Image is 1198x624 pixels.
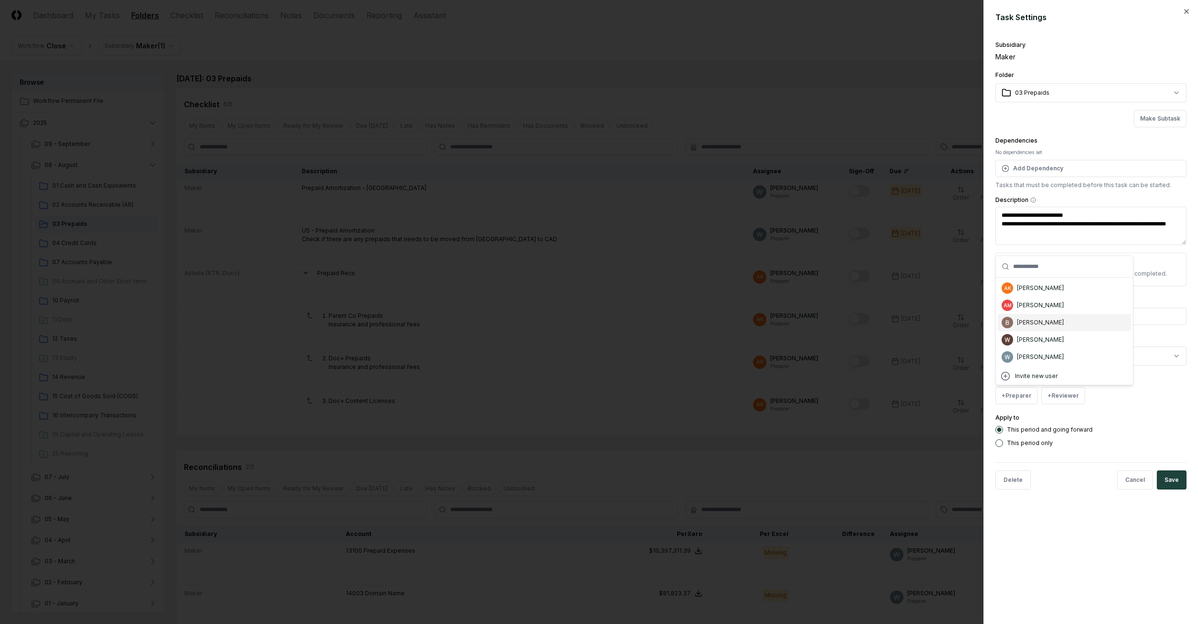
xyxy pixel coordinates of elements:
[995,387,1038,404] button: +Preparer
[995,42,1187,48] div: Subsidiary
[995,470,1031,490] button: Delete
[1117,470,1153,490] button: Cancel
[995,414,1019,421] label: Apply to
[995,181,1187,189] p: Tasks that must be completed before this task can be started.
[996,278,1133,385] div: Suggestions
[1157,470,1187,490] button: Save
[995,52,1187,62] div: Maker
[1007,440,1053,446] label: This period only
[1041,387,1085,404] button: +Reviewer
[1004,302,1012,309] span: AM
[995,160,1187,177] button: Add Dependency
[1002,334,1013,345] img: ACg8ocJU-zmoIUsHJFADqpKNwoE4wBkSmzq_4GNbgdTrxfHcYKjSfA=s96-c
[1017,284,1064,292] div: [PERSON_NAME]
[995,11,1187,23] h2: Task Settings
[995,71,1014,78] label: Folder
[995,197,1187,203] label: Description
[1017,353,1064,361] div: [PERSON_NAME]
[995,137,1038,144] label: Dependencies
[1017,301,1064,310] div: [PERSON_NAME]
[1134,110,1187,127] button: Make Subtask
[1004,285,1011,292] span: AK
[995,149,1187,156] div: No dependencies set
[1007,427,1093,433] label: This period and going forward
[1000,370,1129,382] a: Invite new user
[1030,197,1036,203] button: Description
[1002,351,1013,363] img: ACg8ocJIS7KD7qIYbCF5y9us8tvdnmWoSJV0Jutgfjl8l1PiAal_1g=s96-c
[1002,317,1013,328] img: ACg8ocJlk95fcvYL0o9kgZddvT5u_mVUlRjOU2duQweDvFHKwwWS4A=s96-c
[1017,318,1064,327] div: [PERSON_NAME]
[1017,335,1064,344] div: [PERSON_NAME]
